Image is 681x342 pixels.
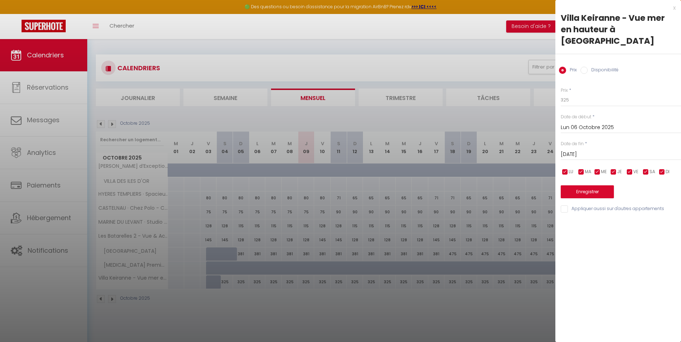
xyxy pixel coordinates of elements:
[649,168,655,175] span: SA
[601,168,607,175] span: ME
[561,12,676,47] div: Villa Keiranne - Vue mer en hauteur à [GEOGRAPHIC_DATA]
[585,168,591,175] span: MA
[617,168,622,175] span: JE
[569,168,573,175] span: LU
[561,114,591,120] label: Date de début
[561,87,568,94] label: Prix
[633,168,638,175] span: VE
[555,4,676,12] div: x
[566,67,577,75] label: Prix
[561,185,614,198] button: Enregistrer
[561,141,584,147] label: Date de fin
[666,168,670,175] span: DI
[588,67,619,75] label: Disponibilité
